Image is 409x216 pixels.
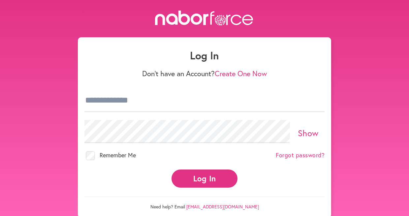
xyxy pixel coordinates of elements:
[186,203,259,210] a: [EMAIL_ADDRESS][DOMAIN_NAME]
[84,69,325,78] p: Don't have an Account?
[298,127,319,139] a: Show
[276,152,325,159] a: Forgot password?
[215,69,267,78] a: Create One Now
[84,49,325,62] h1: Log In
[84,197,325,210] p: Need help? Email
[172,170,237,188] button: Log In
[100,151,136,159] span: Remember Me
